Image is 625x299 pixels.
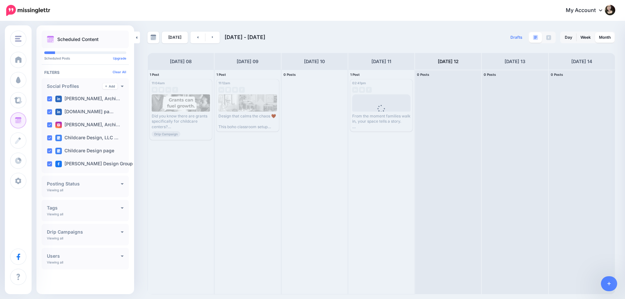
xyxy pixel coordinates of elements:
label: [PERSON_NAME], Archi… [55,122,120,128]
h4: [DATE] 08 [170,58,192,65]
span: 0 Posts [284,73,296,76]
img: calendar-grey-darker.png [150,34,156,40]
h4: [DATE] 12 [438,58,459,65]
a: Day [561,32,576,43]
img: google_business-square.png [55,135,62,141]
img: instagram-grey-square.png [359,87,365,93]
span: 0 Posts [417,73,429,76]
span: 02:41pm [352,81,366,85]
label: [PERSON_NAME], Archi… [55,96,120,102]
img: linkedin-square.png [55,96,62,102]
img: instagram-grey-square.png [152,87,158,93]
a: Upgrade [113,56,126,60]
img: facebook-grey-square.png [172,87,178,93]
img: linkedin-square.png [55,109,62,115]
p: Viewing all [47,236,63,240]
img: paragraph-boxed.png [533,35,538,40]
span: [DATE] - [DATE] [225,34,265,40]
div: Loading [372,105,390,122]
h4: Drip Campaigns [47,230,121,234]
h4: [DATE] 11 [371,58,391,65]
span: Drip Campaign [152,131,180,137]
h4: [DATE] 13 [505,58,525,65]
h4: [DATE] 09 [237,58,258,65]
span: 1 Post [350,73,360,76]
img: facebook-grey-square.png [239,87,245,93]
img: facebook-square.png [55,161,62,167]
p: Scheduled Posts [44,57,126,60]
p: Viewing all [47,260,63,264]
h4: Tags [47,206,121,210]
div: From the moment families walk in, your space tells a story. These photos capture the kind of desi... [352,114,410,129]
a: [DATE] [162,32,188,43]
img: instagram-grey-square.png [232,87,238,93]
img: facebook-grey-square.png [366,87,372,93]
h4: [DATE] 10 [304,58,325,65]
h4: Social Profiles [47,84,103,88]
a: Month [595,32,615,43]
p: Viewing all [47,188,63,192]
a: Add [103,83,118,89]
img: linkedin-grey-square.png [352,87,358,93]
label: Childcare Design, LLC … [55,135,118,141]
span: 11:12am [218,81,230,85]
p: Scheduled Content [57,37,99,42]
a: Clear All [113,70,126,74]
img: google_business-grey-square.png [159,87,164,93]
h4: Users [47,254,121,258]
img: google_business-square.png [55,148,62,154]
img: linkedin-grey-square.png [165,87,171,93]
a: My Account [559,3,615,19]
img: facebook-grey-square.png [546,35,551,40]
div: Did you know there are grants specifically for childcare centers? Learn how to access funding and... [152,114,210,129]
span: Drafts [510,35,522,39]
span: 0 Posts [551,73,563,76]
img: calendar.png [47,36,54,43]
img: Missinglettr [6,5,50,16]
label: Childcare Design page [55,148,114,154]
a: Drafts [507,32,526,43]
div: Design that calms the chaos 🤎 This boho classroom setup blends warmth, function, and a whole lot ... [218,114,277,129]
img: google_business-grey-square.png [225,87,231,93]
label: [PERSON_NAME] Design Group L… [55,161,141,167]
img: linkedin-grey-square.png [218,87,224,93]
a: Week [576,32,595,43]
label: [DOMAIN_NAME] pa… [55,109,114,115]
img: menu.png [15,36,21,42]
span: 1 Post [216,73,226,76]
img: instagram-square.png [55,122,62,128]
h4: Posting Status [47,182,121,186]
p: Viewing all [47,212,63,216]
span: 1 Post [150,73,159,76]
span: 11:04am [152,81,165,85]
span: 0 Posts [484,73,496,76]
h4: Filters [44,70,126,75]
h4: [DATE] 14 [571,58,592,65]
